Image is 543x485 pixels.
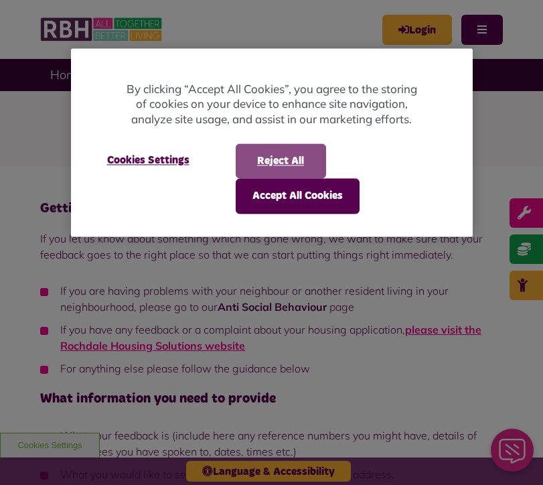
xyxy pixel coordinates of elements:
button: Cookies Settings [91,144,206,178]
div: Privacy [71,48,473,236]
p: By clicking “Accept All Cookies”, you agree to the storing of cookies on your device to enhance s... [125,82,419,127]
div: Cookie banner [71,48,473,236]
div: Close Web Assistant [8,4,51,47]
button: Accept All Cookies [236,179,360,214]
button: Reject All [236,144,326,179]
